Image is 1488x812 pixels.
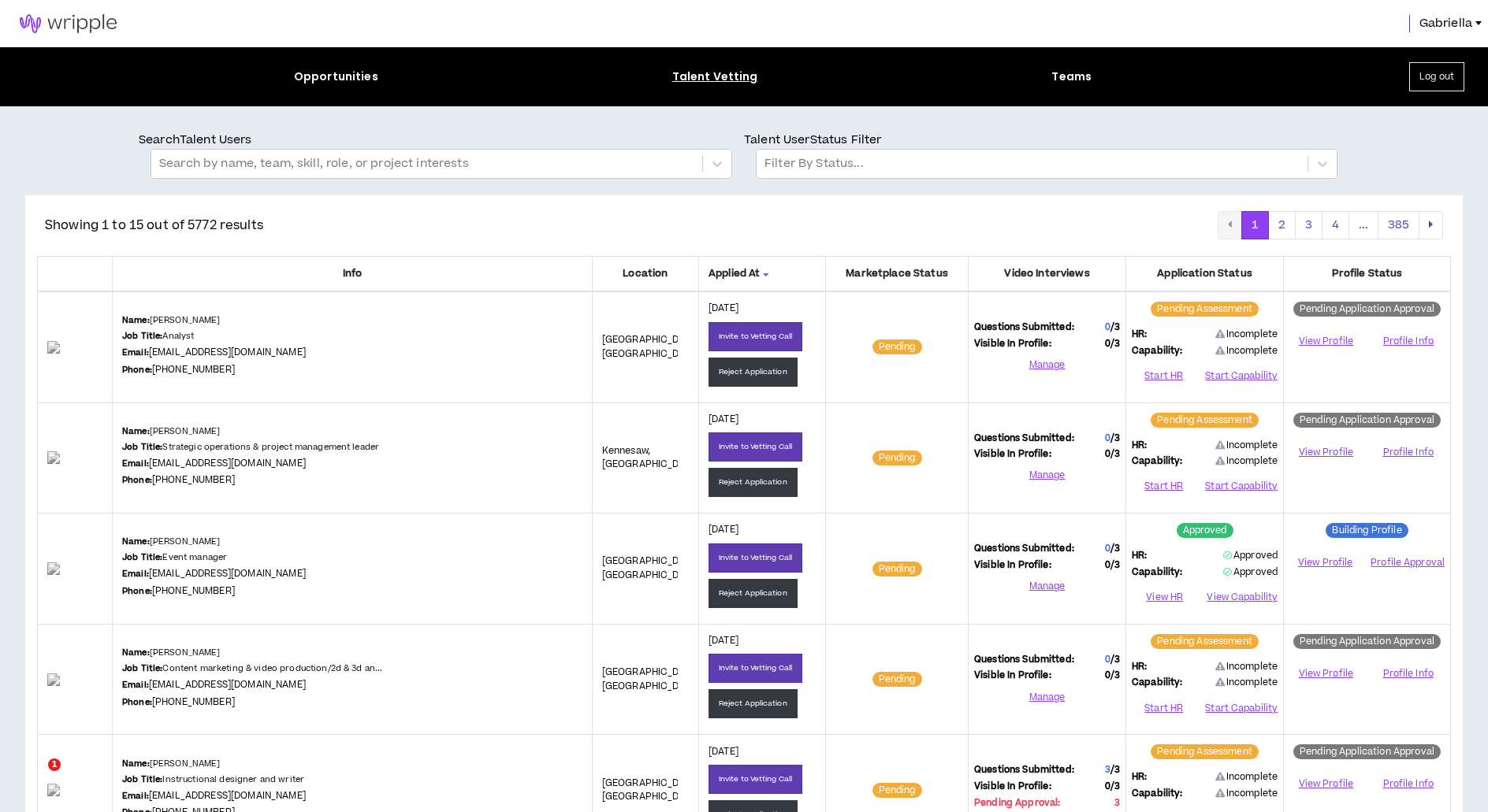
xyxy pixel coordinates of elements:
[149,789,306,803] a: [EMAIL_ADDRESS][DOMAIN_NAME]
[872,450,922,465] sup: Pending
[122,425,150,437] b: Name:
[1114,796,1120,810] span: 3
[122,679,149,691] b: Email:
[872,339,922,354] sup: Pending
[602,554,702,582] span: [GEOGRAPHIC_DATA] , [GEOGRAPHIC_DATA]
[122,536,221,548] p: [PERSON_NAME]
[122,585,152,597] b: Phone:
[1372,773,1445,796] button: Profile Info
[709,302,816,316] p: [DATE]
[1151,634,1259,649] sup: Pending Assessment
[709,689,798,718] button: Reject Application
[122,536,150,547] b: Name:
[122,314,221,327] p: [PERSON_NAME]
[149,567,306,580] a: [EMAIL_ADDRESS][DOMAIN_NAME]
[1105,447,1120,462] span: 0
[974,447,1051,462] span: Visible In Profile:
[592,256,698,291] th: Location
[1293,302,1441,317] sup: Pending Application Approval
[709,322,802,351] button: Invite to Vetting Call
[1284,256,1451,291] th: Profile Status
[1218,211,1443,239] nav: pagination
[974,353,1120,376] button: Manage
[1409,62,1464,91] button: Log out
[974,796,1060,810] span: Pending Approval:
[974,542,1074,556] span: Questions Submitted:
[602,444,699,472] span: Kennesaw , [GEOGRAPHIC_DATA]
[1151,744,1259,759] sup: Pending Assessment
[1215,676,1278,689] span: Incomplete
[1110,337,1120,350] span: / 3
[1223,565,1278,579] span: Approved
[47,562,102,575] img: myJDmQuE7gAXeWJ6BBSHV7cWatHfqVbCfuOM5aJa.png
[113,256,593,291] th: Info
[872,562,922,577] sup: Pending
[1051,69,1092,85] div: Teams
[1289,660,1362,688] a: View Profile
[1110,763,1120,777] span: / 3
[872,672,922,687] sup: Pending
[969,256,1126,291] th: Video Interviews
[1215,439,1278,453] span: Incomplete
[149,346,306,359] a: [EMAIL_ADDRESS][DOMAIN_NAME]
[47,341,102,354] img: FlTb6EIZlW9n57nAh7oVWC2pDfAH64vm3mbbnHqP.png
[974,669,1051,683] span: Visible In Profile:
[152,695,235,709] a: [PHONE_NUMBER]
[1241,211,1269,239] button: 1
[1110,653,1120,666] span: / 3
[122,551,227,564] p: Event manager
[1151,302,1259,317] sup: Pending Assessment
[602,666,702,693] span: [GEOGRAPHIC_DATA] , [GEOGRAPHIC_DATA]
[122,474,152,486] b: Phone:
[1215,328,1278,342] span: Incomplete
[1132,344,1183,358] span: Capability:
[1105,763,1110,777] span: 3
[1132,454,1183,469] span: Capability:
[16,758,54,796] iframe: Intercom live chat
[709,654,802,683] button: Invite to Vetting Call
[744,132,1349,149] p: Talent User Status Filter
[122,647,150,658] b: Name:
[1293,634,1441,649] sup: Pending Application Approval
[122,758,150,769] b: Name:
[709,523,816,537] p: [DATE]
[1215,770,1278,784] span: Incomplete
[1132,787,1183,801] span: Capability:
[122,758,221,770] p: [PERSON_NAME]
[1132,549,1147,563] span: HR:
[1289,549,1361,577] a: View Profile
[1110,432,1120,445] span: / 3
[974,653,1074,667] span: Questions Submitted:
[1151,413,1259,428] sup: Pending Assessment
[1223,549,1278,562] span: Approved
[122,314,150,326] b: Name:
[1177,523,1233,538] sup: Approved
[1105,432,1110,445] span: 0
[709,745,816,759] p: [DATE]
[1105,780,1120,794] span: 0
[1105,558,1120,573] span: 0
[47,784,102,796] img: vWFRUZs8grQMWtzQ1ZtH44Izs8QwgahH3DSA6BFA.png
[1348,211,1378,239] button: ...
[122,662,162,674] b: Job Title:
[1105,337,1120,351] span: 0
[1289,439,1362,466] a: View Profile
[149,457,306,470] a: [EMAIL_ADDRESS][DOMAIN_NAME]
[1215,344,1278,358] span: Incomplete
[1372,662,1445,685] button: Profile Info
[152,584,235,598] a: [PHONE_NUMBER]
[1110,447,1120,461] span: / 3
[1110,558,1120,572] span: / 3
[45,216,263,235] p: Showing 1 to 15 out of 5772 results
[122,696,152,708] b: Phone:
[1132,770,1147,784] span: HR:
[1295,211,1322,239] button: 3
[1110,321,1120,334] span: / 3
[122,425,221,438] p: [PERSON_NAME]
[1289,770,1362,798] a: View Profile
[1126,256,1284,291] th: Application Status
[974,574,1120,598] button: Manage
[149,678,306,691] a: [EMAIL_ADDRESS][DOMAIN_NAME]
[122,647,221,659] p: [PERSON_NAME]
[709,358,798,387] button: Reject Application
